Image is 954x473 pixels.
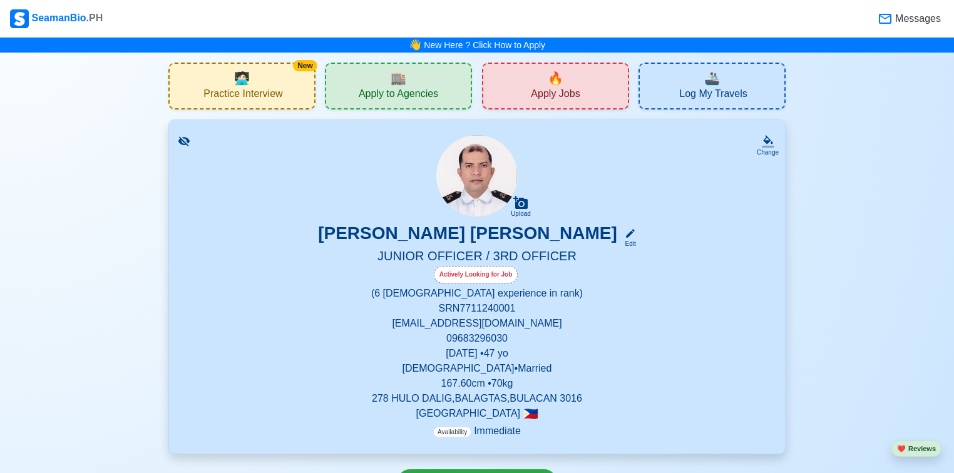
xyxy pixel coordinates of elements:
[234,69,250,88] span: interview
[10,9,29,28] img: Logo
[679,88,747,103] span: Log My Travels
[184,316,770,331] p: [EMAIL_ADDRESS][DOMAIN_NAME]
[897,445,906,452] span: heart
[433,427,471,437] span: Availability
[511,210,531,218] div: Upload
[757,148,779,157] div: Change
[548,69,563,88] span: new
[10,9,103,28] div: SeamanBio
[424,40,545,50] a: New Here ? Click How to Apply
[184,286,770,301] p: (6 [DEMOGRAPHIC_DATA] experience in rank)
[184,391,770,406] p: 278 HULO DALIG,BALAGTAS,BULACAN 3016
[184,301,770,316] p: SRN 7711240001
[184,361,770,376] p: [DEMOGRAPHIC_DATA] • Married
[184,376,770,391] p: 167.60 cm • 70 kg
[433,424,521,439] p: Immediate
[359,88,438,103] span: Apply to Agencies
[86,13,103,23] span: .PH
[293,60,317,71] div: New
[704,69,720,88] span: travel
[891,440,941,457] button: heartReviews
[434,266,518,283] div: Actively Looking for Job
[531,88,580,103] span: Apply Jobs
[893,11,941,26] span: Messages
[620,239,636,248] div: Edit
[406,35,424,54] span: bell
[523,408,538,420] span: 🇵🇭
[318,223,617,248] h3: [PERSON_NAME] [PERSON_NAME]
[184,406,770,421] p: [GEOGRAPHIC_DATA]
[391,69,406,88] span: agencies
[184,331,770,346] p: 09683296030
[203,88,282,103] span: Practice Interview
[184,248,770,266] h5: JUNIOR OFFICER / 3RD OFFICER
[184,346,770,361] p: [DATE] • 47 yo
